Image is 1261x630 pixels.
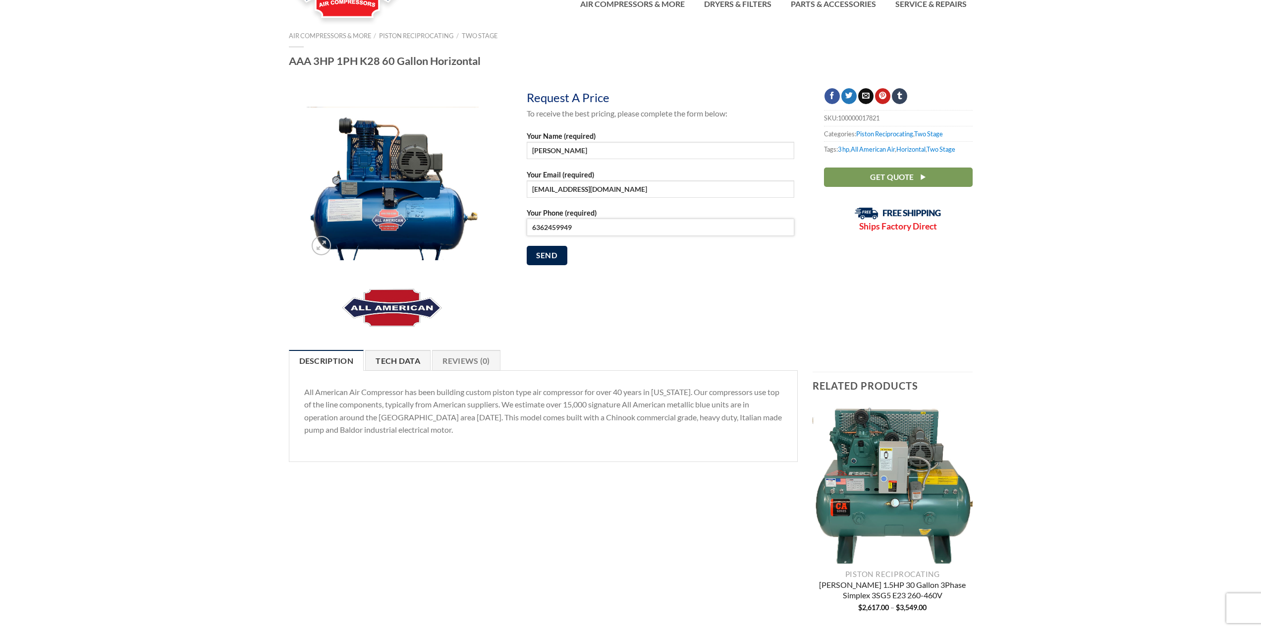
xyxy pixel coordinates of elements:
[824,110,973,125] span: SKU:
[307,88,479,260] img: AAA 3HP 1PH K28 60 Gallon Horizontal
[851,145,895,153] a: All American Air
[841,88,857,104] a: Share on Twitter
[304,386,783,436] p: All American Air Compressor has been building custom piston type air compressor for over 40 years...
[289,32,371,40] a: Air Compressors & More
[927,145,955,153] a: Two Stage
[289,350,364,371] a: Description
[527,169,794,205] label: Your Email (required)
[858,603,862,612] span: $
[824,141,973,157] span: Tags: , , ,
[527,88,630,107] div: Request A Price
[856,130,913,138] a: Piston Reciprocating
[824,168,973,187] a: Get Quote
[462,32,497,40] a: Two Stage
[896,145,926,153] a: Horizontal
[824,126,973,141] span: Categories: ,
[813,372,973,399] h3: Related products
[896,603,900,612] span: $
[813,580,973,602] a: [PERSON_NAME] 1.5HP 30 Gallon 3Phase Simplex 3SG5 E23 260-460V
[896,603,927,612] bdi: 3,549.00
[527,246,567,265] input: Send
[914,130,943,138] a: Two Stage
[527,130,794,166] label: Your Name (required)
[858,88,874,104] a: Email to a Friend
[432,350,500,371] a: Reviews (0)
[527,207,794,243] label: Your Phone (required)
[858,603,889,612] bdi: 2,617.00
[855,207,941,220] img: Free Shipping
[870,171,914,183] span: Get Quote
[527,107,794,120] p: To receive the best pricing, please complete the form below:
[824,88,840,104] a: Share on Facebook
[527,219,794,236] input: Your Phone (required)
[875,88,890,104] a: Pin on Pinterest
[456,32,459,40] span: /
[859,221,937,231] strong: Ships Factory Direct
[813,404,973,564] img: Curtis 1.5HP 30 Gallon 3Phase Simplex 3SG5 E23 260-460V
[892,88,907,104] a: Share on Tumblr
[838,145,849,153] a: 3 hp
[365,350,431,371] a: Tech Data
[374,32,376,40] span: /
[527,142,794,159] input: Your Name (required)
[838,114,879,122] span: 100000017821
[527,130,794,273] form: Contact form
[341,288,445,328] img: All American Air Compressors
[813,570,973,578] p: Piston Reciprocating
[289,54,973,68] h1: AAA 3HP 1PH K28 60 Gallon Horizontal
[379,32,453,40] a: Piston Reciprocating
[527,180,794,198] input: Your Email (required)
[890,603,894,612] span: –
